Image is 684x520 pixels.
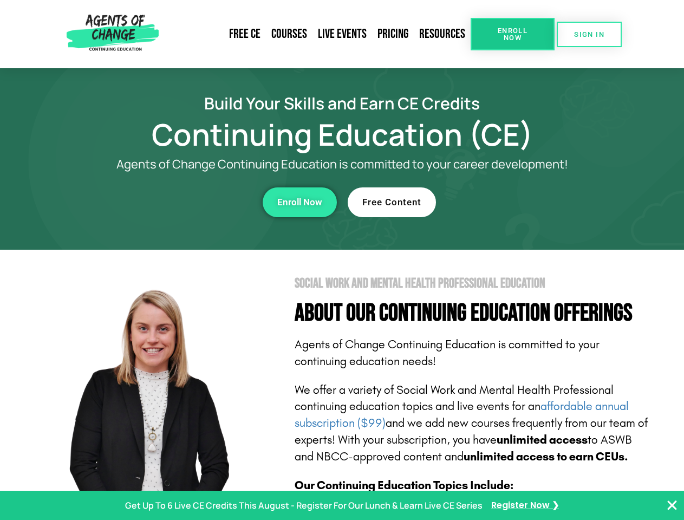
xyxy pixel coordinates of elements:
[295,337,600,368] span: Agents of Change Continuing Education is committed to your continuing education needs!
[557,22,622,47] a: SIGN IN
[312,22,372,47] a: Live Events
[263,187,337,217] a: Enroll Now
[488,27,537,41] span: Enroll Now
[34,122,651,147] h1: Continuing Education (CE)
[348,187,436,217] a: Free Content
[295,382,651,465] p: We offer a variety of Social Work and Mental Health Professional continuing education topics and ...
[295,277,651,290] h2: Social Work and Mental Health Professional Education
[574,31,604,38] span: SIGN IN
[414,22,471,47] a: Resources
[125,498,483,513] p: Get Up To 6 Live CE Credits This August - Register For Our Lunch & Learn Live CE Series
[295,301,651,326] h4: About Our Continuing Education Offerings
[77,158,608,171] p: Agents of Change Continuing Education is committed to your career development!
[266,22,312,47] a: Courses
[277,198,322,207] span: Enroll Now
[163,22,471,47] nav: Menu
[497,433,588,447] b: unlimited access
[372,22,414,47] a: Pricing
[362,198,421,207] span: Free Content
[224,22,266,47] a: Free CE
[464,450,628,464] b: unlimited access to earn CEUs.
[666,499,679,512] button: Close Banner
[295,478,513,492] b: Our Continuing Education Topics Include:
[471,18,555,50] a: Enroll Now
[491,498,559,513] a: Register Now ❯
[34,95,651,111] h2: Build Your Skills and Earn CE Credits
